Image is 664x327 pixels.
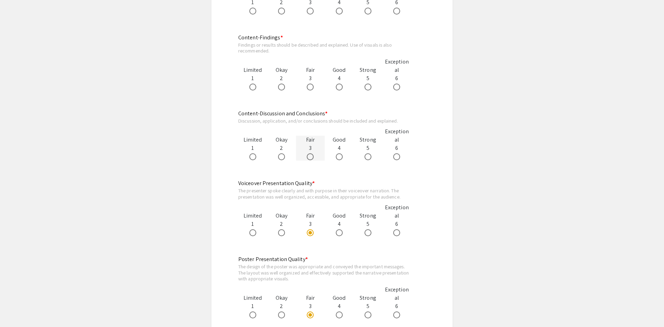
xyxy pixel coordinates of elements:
div: Good [325,66,353,74]
div: Limited [238,66,267,74]
div: Okay [267,136,296,144]
div: Okay [267,294,296,302]
iframe: Chat [5,296,29,322]
div: Strong [353,66,382,74]
div: Okay [267,66,296,74]
div: Fair [296,66,325,74]
mat-label: Content-Discussion and Conclusions [238,110,328,117]
div: The design of the poster was appropriate and conveyed the important messages. The layout was well... [238,263,411,282]
div: 2 [267,66,296,91]
div: Exceptional [382,286,411,302]
div: 3 [296,212,325,237]
mat-label: Poster Presentation Quality [238,256,308,263]
div: 3 [296,136,325,161]
div: Findings or results should be described and explained. Use of visuals is also recommended. [238,42,411,54]
div: 4 [325,136,353,161]
div: 6 [382,286,411,319]
div: Good [325,212,353,220]
div: 1 [238,66,267,91]
div: Limited [238,294,267,302]
div: 4 [325,66,353,91]
div: 1 [238,294,267,319]
div: 2 [267,294,296,319]
div: 2 [267,136,296,161]
div: 5 [353,136,382,161]
mat-label: Content-Findings [238,34,283,41]
div: 2 [267,212,296,237]
div: Strong [353,136,382,144]
div: Limited [238,212,267,220]
div: 5 [353,66,382,91]
div: 4 [325,294,353,319]
div: Fair [296,212,325,220]
div: Exceptional [382,127,411,144]
div: 3 [296,294,325,319]
div: 4 [325,212,353,237]
div: Exceptional [382,203,411,220]
div: 6 [382,203,411,237]
div: 1 [238,212,267,237]
div: The presenter spoke clearly and with purpose in their voiceover narration. The presentation was w... [238,187,411,200]
div: Limited [238,136,267,144]
div: Strong [353,294,382,302]
div: Good [325,294,353,302]
div: Discussion, application, and/or conclusions should be included and explained. [238,118,411,124]
div: Exceptional [382,58,411,74]
div: 6 [382,58,411,91]
div: Fair [296,294,325,302]
div: 6 [382,127,411,161]
div: 5 [353,212,382,237]
div: Strong [353,212,382,220]
div: Okay [267,212,296,220]
div: Fair [296,136,325,144]
div: Good [325,136,353,144]
mat-label: Voiceover Presentation Quality [238,180,315,187]
div: 5 [353,294,382,319]
div: 3 [296,66,325,91]
div: 1 [238,136,267,161]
